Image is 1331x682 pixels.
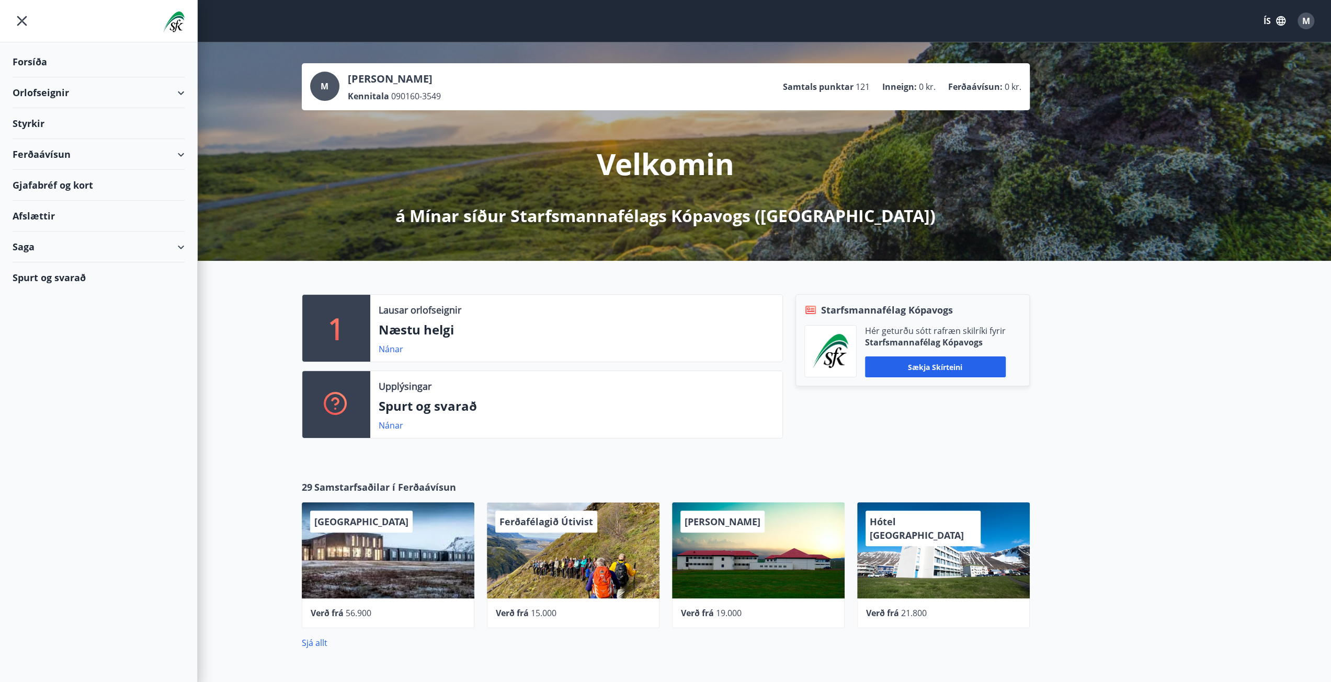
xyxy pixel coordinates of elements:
[716,607,742,619] span: 19.000
[328,308,345,348] p: 1
[783,81,854,93] p: Samtals punktar
[948,81,1003,93] p: Ferðaávísun :
[348,90,389,102] p: Kennitala
[496,607,529,619] span: Verð frá
[379,379,431,393] p: Upplýsingar
[865,325,1006,337] p: Hér geturðu sótt rafræn skilríki fyrir
[1302,15,1310,27] span: M
[856,81,870,93] span: 121
[314,480,456,494] span: Samstarfsaðilar í Ferðaávísun
[870,515,964,541] span: Hótel [GEOGRAPHIC_DATA]
[379,397,774,415] p: Spurt og svarað
[597,144,734,183] p: Velkomin
[919,81,936,93] span: 0 kr.
[882,81,917,93] p: Inneign :
[13,170,185,201] div: Gjafabréf og kort
[379,303,461,317] p: Lausar orlofseignir
[395,204,936,227] p: á Mínar síður Starfsmannafélags Kópavogs ([GEOGRAPHIC_DATA])
[314,515,408,528] span: [GEOGRAPHIC_DATA]
[531,607,556,619] span: 15.000
[346,607,371,619] span: 56.900
[348,72,441,86] p: [PERSON_NAME]
[379,343,403,355] a: Nánar
[13,108,185,139] div: Styrkir
[1293,8,1318,33] button: M
[13,77,185,108] div: Orlofseignir
[302,637,327,649] a: Sjá allt
[13,139,185,170] div: Ferðaávísun
[13,262,185,293] div: Spurt og svarað
[865,356,1006,377] button: Sækja skírteini
[685,515,760,528] span: [PERSON_NAME]
[163,11,185,32] img: union_logo
[865,337,1006,348] p: Starfsmannafélag Kópavogs
[1005,81,1021,93] span: 0 kr.
[379,321,774,339] p: Næstu helgi
[13,201,185,232] div: Afslættir
[321,80,328,92] span: M
[302,480,312,494] span: 29
[311,607,344,619] span: Verð frá
[866,607,899,619] span: Verð frá
[13,232,185,262] div: Saga
[1258,11,1291,30] button: ÍS
[13,47,185,77] div: Forsíða
[13,11,31,30] button: menu
[681,607,714,619] span: Verð frá
[379,420,403,431] a: Nánar
[499,515,593,528] span: Ferðafélagið Útivist
[391,90,441,102] span: 090160-3549
[813,334,848,368] img: x5MjQkxwhnYn6YREZUTEa9Q4KsBUeQdWGts9Dj4O.png
[901,607,927,619] span: 21.800
[821,303,953,317] span: Starfsmannafélag Kópavogs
